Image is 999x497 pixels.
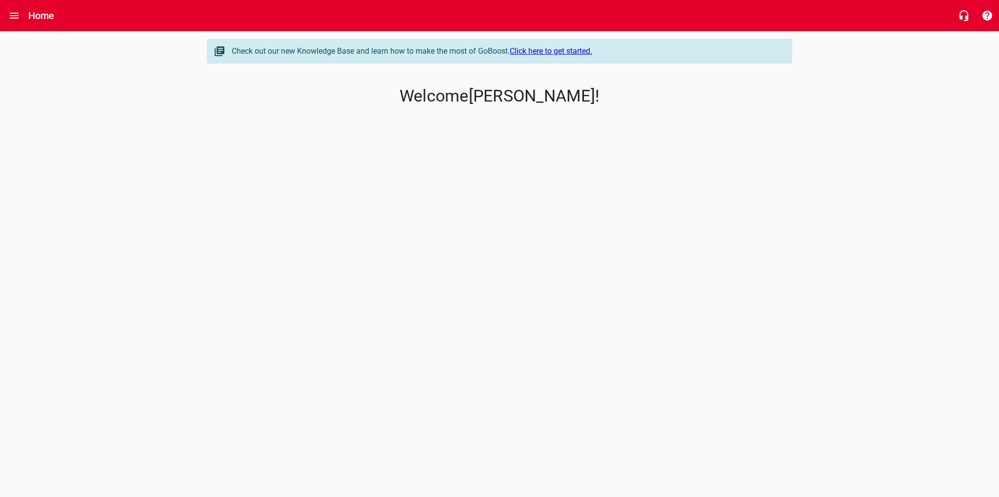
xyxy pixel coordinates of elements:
h6: Home [28,8,55,23]
div: Check out our new Knowledge Base and learn how to make the most of GoBoost. [232,45,782,57]
a: Click here to get started. [510,46,592,56]
button: Live Chat [952,4,976,27]
button: Open drawer [2,4,26,27]
button: Support Portal [976,4,999,27]
p: Welcome [PERSON_NAME] ! [207,86,792,106]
